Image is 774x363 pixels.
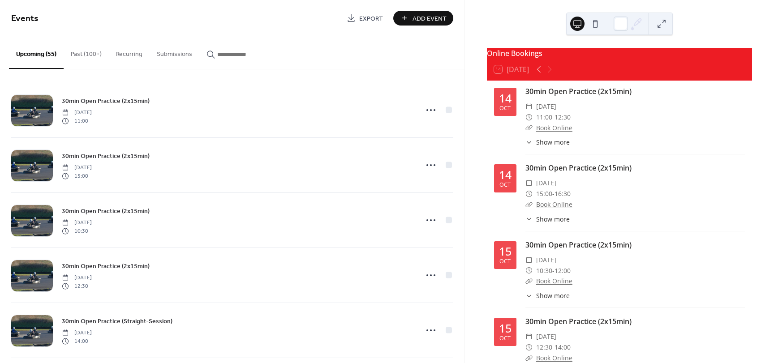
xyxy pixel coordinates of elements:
[536,214,570,224] span: Show more
[525,101,533,112] div: ​
[150,36,199,68] button: Submissions
[62,274,92,282] span: [DATE]
[64,36,109,68] button: Past (100+)
[552,188,555,199] span: -
[109,36,150,68] button: Recurring
[536,291,570,300] span: Show more
[555,188,571,199] span: 16:30
[499,169,512,180] div: 14
[525,291,533,300] div: ​
[62,207,150,216] span: 30min Open Practice (2x15min)
[525,342,533,353] div: ​
[525,291,570,300] button: ​Show more
[62,152,150,161] span: 30min Open Practice (2x15min)
[359,14,383,23] span: Export
[413,14,447,23] span: Add Event
[525,331,533,342] div: ​
[499,259,511,265] div: Oct
[536,277,572,285] a: Book Online
[499,336,511,342] div: Oct
[525,188,533,199] div: ​
[62,151,150,161] a: 30min Open Practice (2x15min)
[536,101,556,112] span: [DATE]
[487,48,752,59] div: Online Bookings
[552,265,555,276] span: -
[62,206,150,216] a: 30min Open Practice (2x15min)
[11,10,39,27] span: Events
[525,137,533,147] div: ​
[536,137,570,147] span: Show more
[525,112,533,123] div: ​
[499,246,512,257] div: 15
[525,276,533,286] div: ​
[499,323,512,334] div: 15
[525,255,533,265] div: ​
[499,93,512,104] div: 14
[499,182,511,188] div: Oct
[525,214,533,224] div: ​
[536,200,572,209] a: Book Online
[62,219,92,227] span: [DATE]
[525,265,533,276] div: ​
[62,317,172,326] span: 30min Open Practice (Straight-Session)
[525,123,533,133] div: ​
[62,261,150,271] a: 30min Open Practice (2x15min)
[525,199,533,210] div: ​
[62,117,92,125] span: 11:00
[62,316,172,326] a: 30min Open Practice (Straight-Session)
[536,255,556,265] span: [DATE]
[536,188,552,199] span: 15:00
[62,97,150,106] span: 30min Open Practice (2x15min)
[62,262,150,271] span: 30min Open Practice (2x15min)
[525,137,570,147] button: ​Show more
[62,329,92,337] span: [DATE]
[62,337,92,345] span: 14:00
[499,106,511,111] div: Oct
[555,112,571,123] span: 12:30
[62,164,92,172] span: [DATE]
[9,36,64,69] button: Upcoming (55)
[536,124,572,132] a: Book Online
[536,265,552,276] span: 10:30
[340,11,390,26] a: Export
[552,112,555,123] span: -
[62,96,150,106] a: 30min Open Practice (2x15min)
[62,172,92,180] span: 15:00
[555,265,571,276] span: 12:00
[62,227,92,235] span: 10:30
[536,331,556,342] span: [DATE]
[62,109,92,117] span: [DATE]
[525,214,570,224] button: ​Show more
[552,342,555,353] span: -
[525,240,632,250] a: 30min Open Practice (2x15min)
[393,11,453,26] button: Add Event
[525,86,632,96] a: 30min Open Practice (2x15min)
[525,163,632,173] a: 30min Open Practice (2x15min)
[525,316,632,326] a: 30min Open Practice (2x15min)
[536,178,556,188] span: [DATE]
[536,354,572,362] a: Book Online
[536,112,552,123] span: 11:00
[525,178,533,188] div: ​
[62,282,92,290] span: 12:30
[555,342,571,353] span: 14:00
[536,342,552,353] span: 12:30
